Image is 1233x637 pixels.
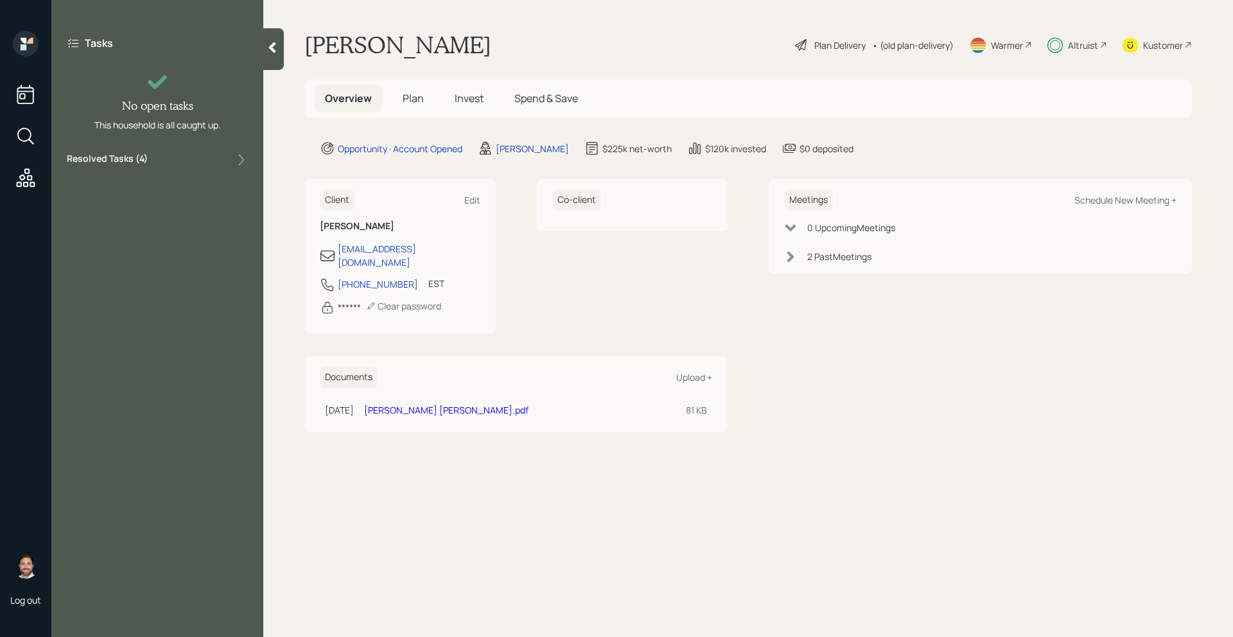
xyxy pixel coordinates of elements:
[872,39,954,52] div: • (old plan-delivery)
[705,142,766,155] div: $120k invested
[807,250,871,263] div: 2 Past Meeting s
[122,99,193,113] h4: No open tasks
[814,39,866,52] div: Plan Delivery
[552,189,601,211] h6: Co-client
[338,277,418,291] div: [PHONE_NUMBER]
[325,91,372,105] span: Overview
[325,403,354,417] div: [DATE]
[455,91,484,105] span: Invest
[686,403,707,417] div: 81 KB
[676,371,712,383] div: Upload +
[338,242,480,269] div: [EMAIL_ADDRESS][DOMAIN_NAME]
[784,189,833,211] h6: Meetings
[991,39,1023,52] div: Warmer
[366,300,441,312] div: Clear password
[320,189,354,211] h6: Client
[320,221,480,232] h6: [PERSON_NAME]
[320,367,378,388] h6: Documents
[10,594,41,606] div: Log out
[338,142,462,155] div: Opportunity · Account Opened
[1068,39,1098,52] div: Altruist
[800,142,853,155] div: $0 deposited
[67,152,148,168] label: Resolved Tasks ( 4 )
[85,36,113,50] label: Tasks
[496,142,569,155] div: [PERSON_NAME]
[514,91,578,105] span: Spend & Save
[304,31,491,59] h1: [PERSON_NAME]
[13,553,39,579] img: michael-russo-headshot.png
[1143,39,1183,52] div: Kustomer
[1074,194,1176,206] div: Schedule New Meeting +
[428,277,444,290] div: EST
[94,118,221,132] div: This household is all caught up.
[403,91,424,105] span: Plan
[364,404,529,416] a: [PERSON_NAME] [PERSON_NAME].pdf
[602,142,672,155] div: $225k net-worth
[807,221,895,234] div: 0 Upcoming Meeting s
[464,194,480,206] div: Edit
